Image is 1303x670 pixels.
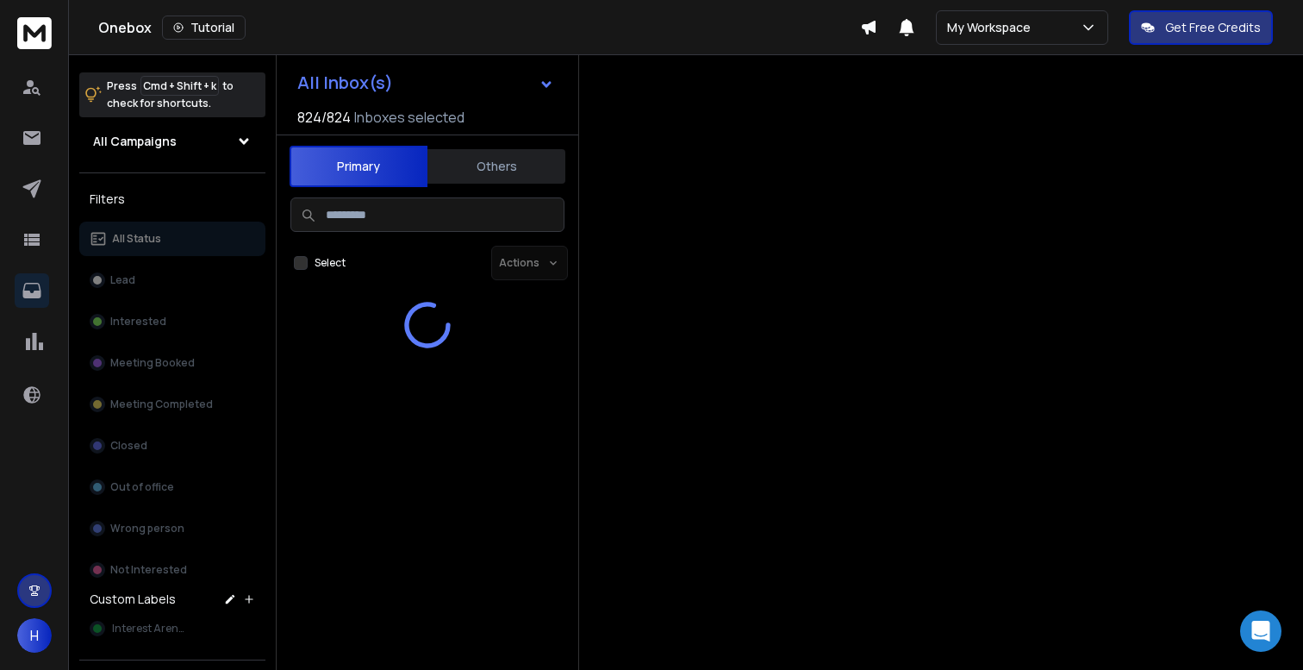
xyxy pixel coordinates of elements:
div: Onebox [98,16,860,40]
button: H [17,618,52,653]
button: Get Free Credits [1129,10,1273,45]
h1: All Inbox(s) [297,74,393,91]
button: All Campaigns [79,124,265,159]
button: Others [427,147,565,185]
p: My Workspace [947,19,1038,36]
span: 824 / 824 [297,107,351,128]
button: All Inbox(s) [284,66,568,100]
label: Select [315,256,346,270]
h3: Inboxes selected [354,107,464,128]
h1: All Campaigns [93,133,177,150]
button: Tutorial [162,16,246,40]
h3: Custom Labels [90,591,176,608]
h3: Filters [79,187,265,211]
button: Primary [290,146,427,187]
p: Press to check for shortcuts. [107,78,234,112]
div: Open Intercom Messenger [1240,611,1281,652]
span: Cmd + Shift + k [140,76,219,96]
p: Get Free Credits [1165,19,1261,36]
